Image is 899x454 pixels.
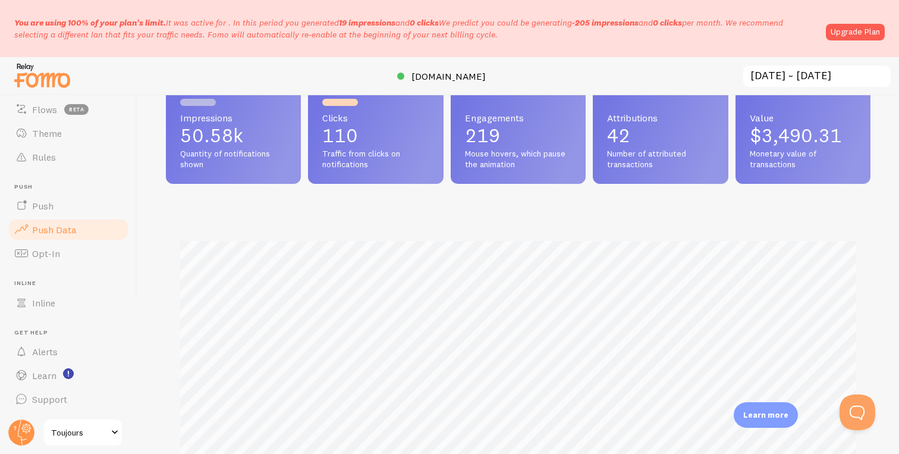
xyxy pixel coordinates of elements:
[750,113,856,123] span: Value
[322,113,429,123] span: Clicks
[14,280,130,287] span: Inline
[465,126,571,145] p: 219
[32,127,62,139] span: Theme
[43,418,123,447] a: Toujours
[32,346,58,358] span: Alerts
[32,248,60,259] span: Opt-In
[32,200,54,212] span: Push
[465,149,571,170] span: Mouse hovers, which pause the animation
[14,183,130,191] span: Push
[734,402,798,428] div: Learn more
[63,368,74,379] svg: <p>Watch New Feature Tutorials!</p>
[339,17,395,28] b: 19 impressions
[750,149,856,170] span: Monetary value of transactions
[7,218,130,242] a: Push Data
[750,124,842,147] span: $3,490.31
[607,126,713,145] p: 42
[743,409,788,421] p: Learn more
[7,194,130,218] a: Push
[32,104,57,115] span: Flows
[32,297,55,309] span: Inline
[180,149,287,170] span: Quantity of notifications shown
[7,121,130,145] a: Theme
[7,387,130,411] a: Support
[339,17,439,28] span: and
[7,98,130,121] a: Flows beta
[7,145,130,169] a: Rules
[410,17,439,28] b: 0 clicks
[64,104,89,115] span: beta
[32,370,56,381] span: Learn
[32,224,77,236] span: Push Data
[14,329,130,337] span: Get Help
[51,425,108,440] span: Toujours
[180,126,287,145] p: 50.58k
[465,113,571,123] span: Engagements
[322,149,429,170] span: Traffic from clicks on notifications
[572,17,639,28] b: -205 impressions
[826,24,885,40] a: Upgrade Plan
[7,364,130,387] a: Learn
[180,113,287,123] span: Impressions
[7,291,130,315] a: Inline
[572,17,682,28] span: and
[322,126,429,145] p: 110
[14,17,819,40] p: It was active for . In this period you generated We predict you could be generating per month. We...
[840,394,875,430] iframe: Help Scout Beacon - Open
[14,17,166,28] span: You are using 100% of your plan's limit.
[607,113,713,123] span: Attributions
[653,17,682,28] b: 0 clicks
[12,60,72,90] img: fomo-relay-logo-orange.svg
[607,149,713,170] span: Number of attributed transactions
[32,393,67,405] span: Support
[7,242,130,265] a: Opt-In
[7,340,130,364] a: Alerts
[32,151,56,163] span: Rules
